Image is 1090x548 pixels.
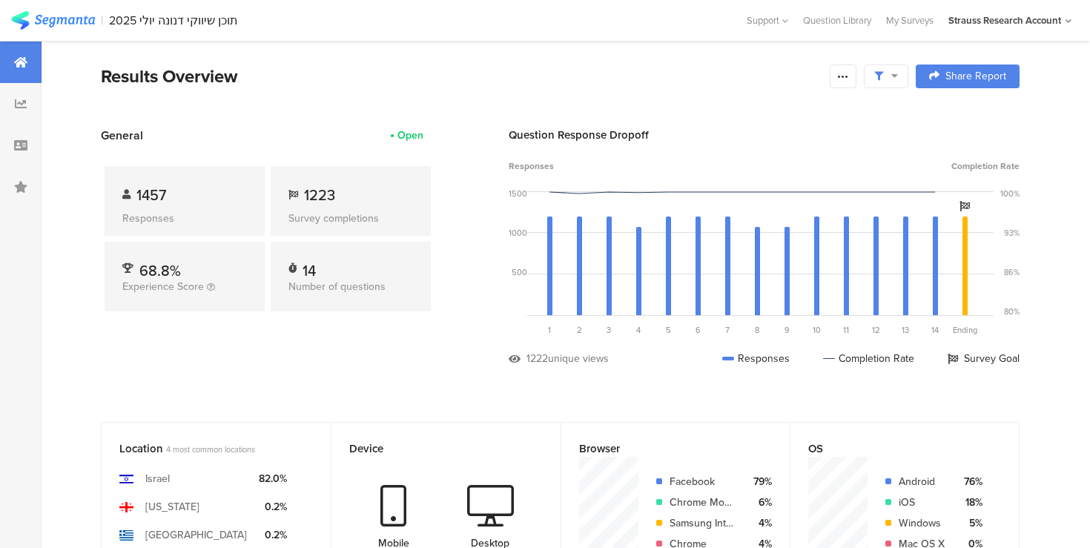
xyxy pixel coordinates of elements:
div: Strauss Research Account [948,13,1061,27]
div: Samsung Internet [670,515,735,531]
div: 79% [746,474,772,489]
div: 14 [303,260,316,274]
span: 2 [577,324,582,336]
div: Israel [145,471,170,486]
div: Responses [122,211,247,226]
a: My Surveys [879,13,941,27]
div: Location [119,440,288,457]
div: 76% [957,474,982,489]
div: [GEOGRAPHIC_DATA] [145,527,247,543]
div: Browser [579,440,748,457]
div: 86% [1004,266,1020,278]
div: Android [899,474,945,489]
span: Number of questions [288,279,386,294]
span: 1223 [304,184,335,206]
span: 9 [785,324,790,336]
img: segmanta logo [11,11,95,30]
div: Open [397,128,423,143]
div: 500 [512,266,527,278]
span: 11 [843,324,849,336]
div: 1222 [526,351,548,366]
i: Survey Goal [959,201,970,211]
span: Completion Rate [951,159,1020,173]
span: 5 [666,324,671,336]
span: 12 [872,324,880,336]
div: Device [349,440,518,457]
span: 8 [755,324,759,336]
div: 1000 [509,227,527,239]
div: 0.2% [259,499,287,515]
div: unique views [548,351,609,366]
span: 7 [725,324,730,336]
span: Experience Score [122,279,204,294]
div: Facebook [670,474,735,489]
div: Responses [722,351,790,366]
span: 68.8% [139,260,181,282]
span: Share Report [945,71,1006,82]
div: Windows [899,515,945,531]
span: 13 [902,324,909,336]
div: 80% [1004,306,1020,317]
div: 100% [1000,188,1020,199]
span: 6 [696,324,701,336]
div: Question Response Dropoff [509,127,1020,143]
div: Support [747,9,788,32]
span: Responses [509,159,554,173]
div: Completion Rate [823,351,914,366]
div: 1500 [509,188,527,199]
div: 4% [746,515,772,531]
span: 10 [813,324,821,336]
div: 0.2% [259,527,287,543]
div: 18% [957,495,982,510]
div: Results Overview [101,63,822,90]
div: 93% [1004,227,1020,239]
span: 14 [931,324,939,336]
span: 3 [607,324,611,336]
div: Chrome Mobile [670,495,735,510]
span: 4 [636,324,641,336]
div: iOS [899,495,945,510]
a: Question Library [796,13,879,27]
div: Survey completions [288,211,413,226]
div: | [101,12,103,29]
div: תוכן שיווקי דנונה יולי 2025 [109,13,238,27]
div: Ending [950,324,980,336]
div: 5% [957,515,982,531]
span: 1457 [136,184,166,206]
span: 4 most common locations [166,443,255,455]
span: General [101,127,143,144]
div: 6% [746,495,772,510]
div: OS [808,440,977,457]
span: 1 [548,324,551,336]
div: 82.0% [259,471,287,486]
div: [US_STATE] [145,499,199,515]
div: Survey Goal [948,351,1020,366]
